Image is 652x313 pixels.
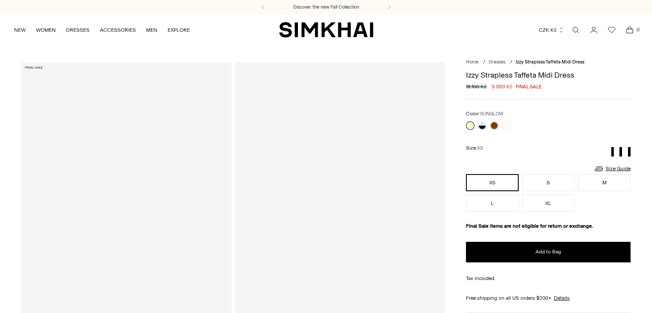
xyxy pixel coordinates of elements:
a: DRESSES [66,21,90,39]
a: Open search modal [567,21,584,39]
div: Tax included. [466,274,631,282]
button: S [522,174,575,191]
a: Go to the account page [585,21,602,39]
a: EXPLORE [168,21,190,39]
a: Home [466,59,478,65]
label: Color: [466,110,503,118]
a: Details [554,294,570,302]
a: Discover the new Fall Collection [293,4,359,11]
span: 0 [634,26,642,33]
a: WOMEN [36,21,56,39]
button: M [578,174,631,191]
button: XS [466,174,519,191]
a: Dresses [489,59,505,65]
a: Open cart modal [621,21,638,39]
div: / [483,59,485,66]
a: ACCESSORIES [100,21,136,39]
span: Izzy Strapless Taffeta Midi Dress [516,59,584,65]
span: SUNGLOW [480,111,503,117]
a: SIMKHAI [279,21,373,38]
a: Wishlist [603,21,620,39]
strong: Final Sale items are not eligible for return or exchange. [466,223,593,229]
a: NEW [14,21,26,39]
div: / [510,59,512,66]
div: Free shipping on all US orders $200+ [466,294,631,302]
nav: breadcrumbs [466,59,631,66]
label: Size: [466,144,483,152]
a: MEN [146,21,157,39]
span: Add to Bag [535,248,561,256]
button: Add to Bag [466,242,631,262]
h1: Izzy Strapless Taffeta Midi Dress [466,71,631,79]
span: 9.050 Kč [492,83,512,90]
button: CZK Kč [539,21,564,39]
a: Size Guide [594,163,631,174]
s: 18.100 Kč [466,83,487,90]
button: L [466,195,519,212]
span: XS [477,145,483,151]
button: XL [522,195,575,212]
